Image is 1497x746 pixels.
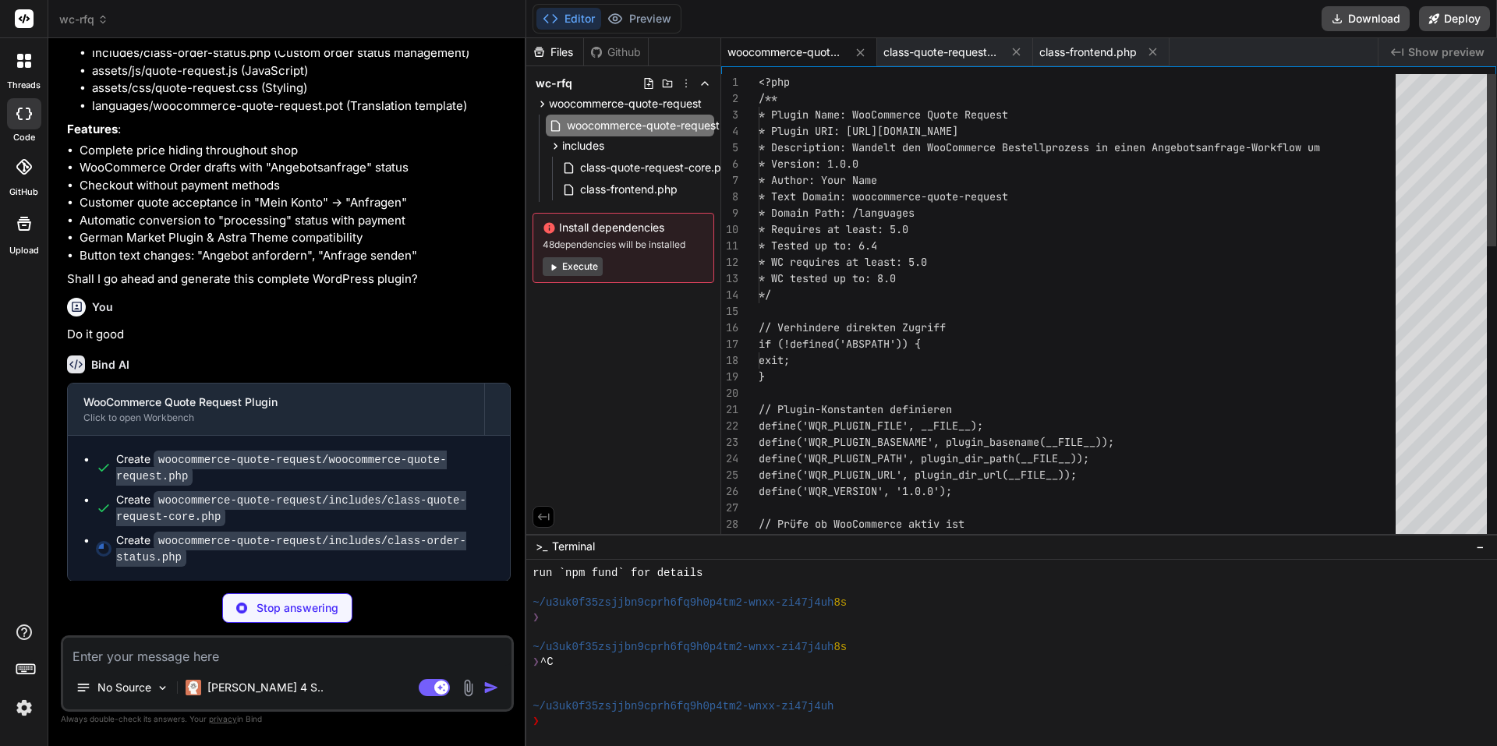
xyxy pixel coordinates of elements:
[759,517,964,531] span: // Prüfe ob WooCommerce aktiv ist
[759,75,790,89] span: <?php
[721,451,738,467] div: 24
[80,229,511,247] li: German Market Plugin & Astra Theme compatibility
[80,194,511,212] li: Customer quote acceptance in "Mein Konto" → "Anfragen"
[13,131,35,144] label: code
[92,62,511,80] li: assets/js/quote-request.js (JavaScript)
[80,247,511,265] li: Button text changes: "Angebot anfordern", "Anfrage senden"
[1322,6,1410,31] button: Download
[721,369,738,385] div: 19
[1473,534,1488,559] button: −
[721,221,738,238] div: 10
[579,158,736,177] span: class-quote-request-core.php
[759,157,858,171] span: * Version: 1.0.0
[1419,6,1490,31] button: Deploy
[1071,468,1077,482] span: ;
[721,107,738,123] div: 3
[533,566,702,581] span: run `npm fund` for details
[533,655,540,670] span: ❯
[565,116,745,135] span: woocommerce-quote-request.php
[759,337,921,351] span: if (!defined('ABSPATH')) {
[721,418,738,434] div: 22
[759,435,1071,449] span: define('WQR_PLUGIN_BASENAME', plugin_basename(__FI
[92,97,511,115] li: languages/woocommerce-quote-request.pot (Translation template)
[80,159,511,177] li: WooCommerce Order drafts with "Angebotsanfrage" status
[759,189,1008,203] span: * Text Domain: woocommerce-quote-request
[540,655,554,670] span: ^C
[92,299,113,315] h6: You
[759,222,908,236] span: * Requires at least: 5.0
[59,12,108,27] span: wc-rfq
[759,255,927,269] span: * WC requires at least: 5.0
[552,539,595,554] span: Terminal
[883,44,1000,60] span: class-quote-request-core.php
[92,44,511,62] li: includes/class-order-status.php (Custom order status management)
[721,205,738,221] div: 9
[207,680,324,695] p: [PERSON_NAME] 4 S..
[116,492,494,525] div: Create
[1476,539,1485,554] span: −
[257,600,338,616] p: Stop answering
[721,90,738,107] div: 2
[759,206,915,220] span: * Domain Path: /languages
[1039,44,1137,60] span: class-frontend.php
[549,96,702,111] span: woocommerce-quote-request
[536,8,601,30] button: Editor
[1408,44,1485,60] span: Show preview
[584,44,648,60] div: Github
[759,369,765,384] span: }
[833,596,847,610] span: 8s
[533,610,540,625] span: ❯
[759,468,1071,482] span: define('WQR_PLUGIN_URL', plugin_dir_url(__FILE__))
[721,320,738,336] div: 16
[721,467,738,483] div: 25
[721,123,738,140] div: 4
[483,680,499,695] img: icon
[83,412,469,424] div: Click to open Workbench
[721,140,738,156] div: 5
[1064,140,1320,154] span: zess in einen Angebotsanfrage-Workflow um
[91,357,129,373] h6: Bind AI
[562,138,604,154] span: includes
[721,336,738,352] div: 17
[67,326,511,344] p: Do it good
[721,172,738,189] div: 7
[533,596,833,610] span: ~/u3uk0f35zsjjbn9cprh6fq9h0p4tm2-wnxx-zi47j4uh
[727,44,844,60] span: woocommerce-quote-request.php
[116,532,466,567] code: woocommerce-quote-request/includes/class-order-status.php
[156,681,169,695] img: Pick Models
[67,270,511,288] p: Shall I go ahead and generate this complete WordPress plugin?
[721,238,738,254] div: 11
[61,712,514,727] p: Always double-check its answers. Your in Bind
[721,189,738,205] div: 8
[116,451,494,484] div: Create
[721,352,738,369] div: 18
[80,177,511,195] li: Checkout without payment methods
[721,303,738,320] div: 15
[759,419,983,433] span: define('WQR_PLUGIN_FILE', __FILE__);
[721,532,738,549] div: 29
[186,680,201,695] img: Claude 4 Sonnet
[80,142,511,160] li: Complete price hiding throughout shop
[759,320,946,334] span: // Verhindere direkten Zugriff
[721,270,738,287] div: 13
[526,44,583,60] div: Files
[543,257,603,276] button: Execute
[759,124,958,138] span: * Plugin URI: [URL][DOMAIN_NAME]
[536,539,547,554] span: >_
[579,180,679,199] span: class-frontend.php
[721,500,738,516] div: 27
[9,244,39,257] label: Upload
[1071,435,1114,449] span: LE__));
[543,220,704,235] span: Install dependencies
[92,80,511,97] li: assets/css/quote-request.css (Styling)
[721,287,738,303] div: 14
[759,239,877,253] span: * Tested up to: 6.4
[759,451,1071,465] span: define('WQR_PLUGIN_PATH', plugin_dir_path(__FILE__
[67,121,511,139] p: :
[116,451,447,486] code: woocommerce-quote-request/woocommerce-quote-request.php
[721,483,738,500] div: 26
[833,640,847,655] span: 8s
[533,714,540,729] span: ❯
[721,401,738,418] div: 21
[7,79,41,92] label: threads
